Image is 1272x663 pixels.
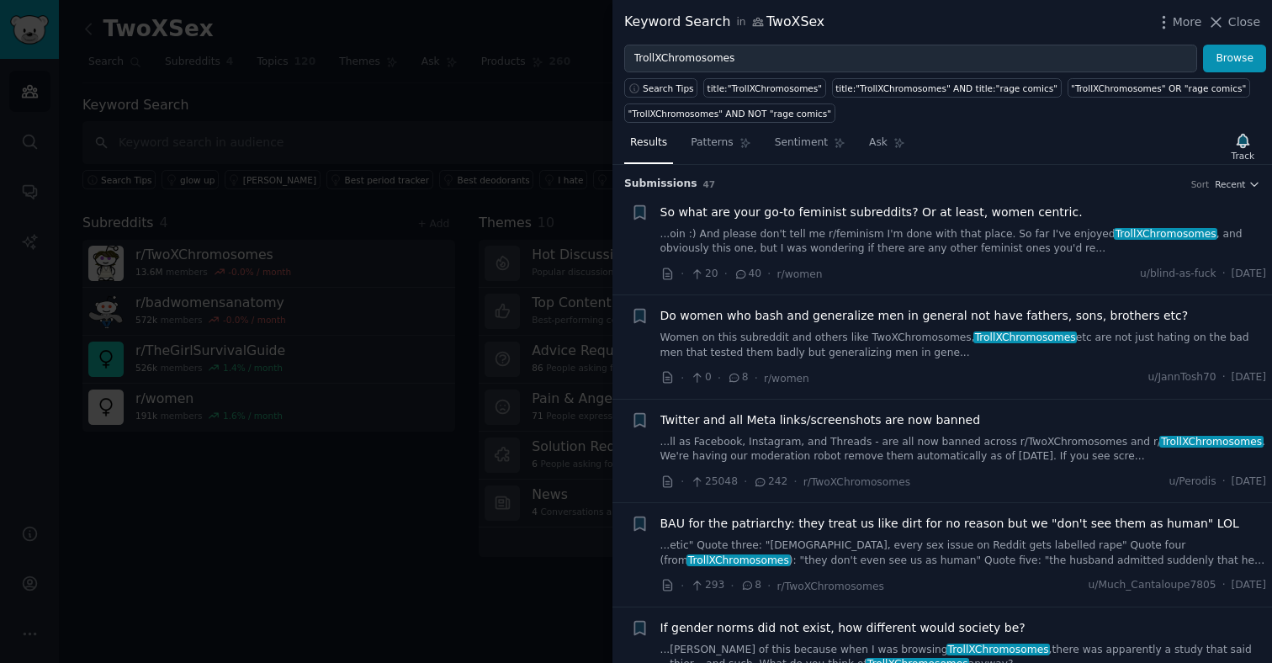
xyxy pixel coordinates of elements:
[660,619,1026,637] a: If gender norms did not exist, how different would society be?
[740,578,761,593] span: 8
[767,577,771,595] span: ·
[863,130,911,164] a: Ask
[1228,13,1260,31] span: Close
[681,473,684,491] span: ·
[624,103,835,123] a: "TrollXChromosomes" AND NOT "rage comics"
[1207,13,1260,31] button: Close
[703,78,826,98] a: title:"TrollXChromosomes"
[681,369,684,387] span: ·
[777,581,884,592] span: r/TwoXChromosomes
[730,577,734,595] span: ·
[624,130,673,164] a: Results
[660,227,1267,257] a: ...oin :) And please don't tell me r/feminism I'm done with that place. So far I've enjoyedTrollX...
[764,373,809,385] span: r/women
[1232,370,1266,385] span: [DATE]
[1147,370,1216,385] span: u/JannTosh70
[1114,228,1218,240] span: TrollXChromosomes
[703,179,716,189] span: 47
[660,435,1267,464] a: ...ll as Facebook, Instagram, and Threads - are all now banned across r/TwoXChromosomes and r/Tro...
[718,369,721,387] span: ·
[973,331,1078,343] span: TrollXChromosomes
[686,554,791,566] span: TrollXChromosomes
[624,12,824,33] div: Keyword Search TwoXSex
[660,307,1189,325] a: Do women who bash and generalize men in general not have fathers, sons, brothers etc?
[681,265,684,283] span: ·
[1169,475,1216,490] span: u/Perodis
[1222,578,1226,593] span: ·
[1215,178,1245,190] span: Recent
[624,45,1197,73] input: Try a keyword related to your business
[1226,129,1260,164] button: Track
[660,331,1267,360] a: Women on this subreddit and others like TwoXChromosomes,TrollXChromosomesetc are not just hating ...
[1068,78,1250,98] a: "TrollXChromosomes" OR "rage comics"
[660,515,1239,533] a: BAU for the patriarchy: they treat us like dirt for no reason but we "don't see them as human" LOL
[1222,475,1226,490] span: ·
[946,644,1051,655] span: TrollXChromosomes
[775,135,828,151] span: Sentiment
[685,130,756,164] a: Patterns
[803,476,910,488] span: r/TwoXChromosomes
[1232,267,1266,282] span: [DATE]
[1232,578,1266,593] span: [DATE]
[690,267,718,282] span: 20
[660,411,981,429] a: Twitter and all Meta links/screenshots are now banned
[734,267,761,282] span: 40
[724,265,728,283] span: ·
[643,82,694,94] span: Search Tips
[624,78,697,98] button: Search Tips
[1203,45,1266,73] button: Browse
[744,473,747,491] span: ·
[1232,150,1254,162] div: Track
[755,369,758,387] span: ·
[736,15,745,30] span: in
[690,578,724,593] span: 293
[630,135,667,151] span: Results
[1140,267,1216,282] span: u/blind-as-fuck
[1089,578,1216,593] span: u/Much_Cantaloupe7805
[1173,13,1202,31] span: More
[832,78,1062,98] a: title:"TrollXChromosomes" AND title:"rage comics"
[1232,475,1266,490] span: [DATE]
[1159,436,1264,448] span: TrollXChromosomes
[1071,82,1246,94] div: "TrollXChromosomes" OR "rage comics"
[869,135,888,151] span: Ask
[1191,178,1210,190] div: Sort
[1155,13,1202,31] button: More
[777,268,823,280] span: r/women
[727,370,748,385] span: 8
[624,177,697,192] span: Submission s
[708,82,823,94] div: title:"TrollXChromosomes"
[753,475,787,490] span: 242
[628,108,832,119] div: "TrollXChromosomes" AND NOT "rage comics"
[1222,370,1226,385] span: ·
[691,135,733,151] span: Patterns
[660,538,1267,568] a: ...etic" Quote three: "[DEMOGRAPHIC_DATA], every sex issue on Reddit gets labelled rape" Quote fo...
[681,577,684,595] span: ·
[767,265,771,283] span: ·
[690,475,737,490] span: 25048
[1215,178,1260,190] button: Recent
[660,204,1083,221] a: So what are your go-to feminist subreddits? Or at least, women centric.
[690,370,711,385] span: 0
[793,473,797,491] span: ·
[769,130,851,164] a: Sentiment
[835,82,1057,94] div: title:"TrollXChromosomes" AND title:"rage comics"
[1222,267,1226,282] span: ·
